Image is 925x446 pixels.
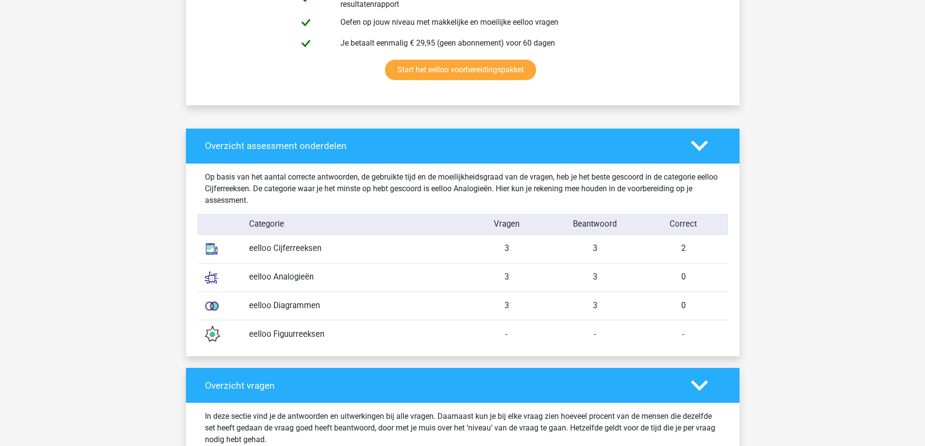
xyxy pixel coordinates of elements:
[205,140,676,151] h4: Overzicht assessment onderdelen
[463,218,551,231] div: Vragen
[200,237,224,261] img: number_sequences.393b09ea44bb.svg
[551,329,639,341] div: -
[200,322,224,347] img: figure_sequences.119d9c38ed9f.svg
[385,60,536,80] a: Start het eelloo voorbereidingspakket
[639,329,728,341] div: -
[198,171,728,206] div: Op basis van het aantal correcte antwoorden, de gebruikte tijd en de moeilijkheidsgraad van de vr...
[242,271,463,283] div: eelloo Analogieën
[639,300,728,312] div: 0
[200,294,224,318] img: venn_diagrams.7c7bf626473a.svg
[639,271,728,283] div: 0
[551,300,639,312] div: 3
[242,218,462,231] div: Categorie
[200,265,224,290] img: analogies.7686177dca09.svg
[639,218,727,231] div: Correct
[205,380,676,391] h4: Overzicht vragen
[463,300,551,312] div: 3
[198,411,728,446] div: In deze sectie vind je de antwoorden en uitwerkingen bij alle vragen. Daarnaast kun je bij elke v...
[551,243,639,255] div: 3
[551,271,639,283] div: 3
[242,329,463,341] div: eelloo Figuurreeksen
[242,300,463,312] div: eelloo Diagrammen
[463,243,551,255] div: 3
[551,218,639,231] div: Beantwoord
[242,243,463,255] div: eelloo Cijferreeksen
[463,271,551,283] div: 3
[639,243,728,255] div: 2
[463,329,551,341] div: -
